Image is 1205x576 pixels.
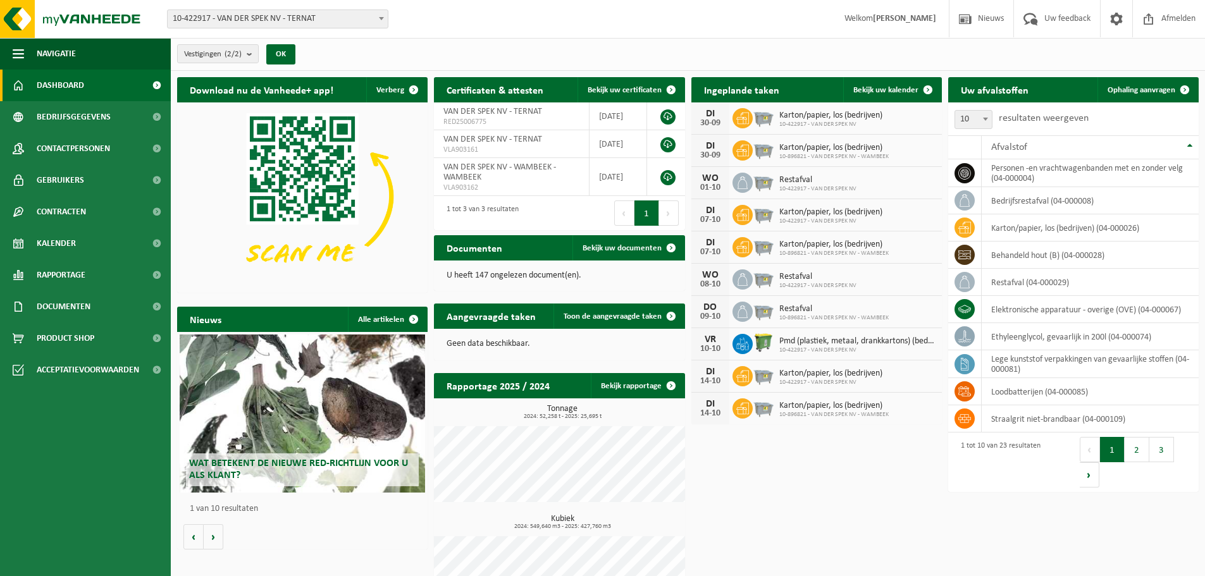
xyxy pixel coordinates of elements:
button: 2 [1125,437,1149,462]
span: Ophaling aanvragen [1108,86,1175,94]
span: Karton/papier, los (bedrijven) [779,143,889,153]
span: Rapportage [37,259,85,291]
img: WB-2500-GAL-GY-01 [753,267,774,289]
h2: Download nu de Vanheede+ app! [177,77,346,102]
img: WB-2500-GAL-GY-01 [753,138,774,160]
span: 10-896821 - VAN DER SPEK NV - WAMBEEK [779,153,889,161]
div: 01-10 [698,183,723,192]
td: loodbatterijen (04-000085) [982,378,1199,405]
img: WB-2500-GAL-GY-01 [753,235,774,257]
div: 14-10 [698,377,723,386]
button: OK [266,44,295,64]
button: Vorige [183,524,204,549]
h2: Ingeplande taken [691,77,792,102]
a: Ophaling aanvragen [1097,77,1197,102]
a: Bekijk uw documenten [572,235,684,260]
p: U heeft 147 ongelezen document(en). [447,271,672,280]
div: 07-10 [698,248,723,257]
div: 07-10 [698,216,723,224]
h2: Documenten [434,235,515,260]
span: Bekijk uw documenten [583,244,662,252]
div: WO [698,270,723,280]
td: elektronische apparatuur - overige (OVE) (04-000067) [982,296,1199,323]
span: VLA903162 [443,183,579,193]
a: Toon de aangevraagde taken [553,303,684,329]
span: 10 [955,111,992,128]
span: Navigatie [37,38,76,70]
button: 1 [1100,437,1125,462]
td: restafval (04-000029) [982,269,1199,296]
a: Bekijk uw certificaten [578,77,684,102]
span: 10-422917 - VAN DER SPEK NV [779,185,856,193]
img: WB-2500-GAL-GY-01 [753,171,774,192]
img: WB-0770-HPE-GN-50 [753,332,774,353]
img: WB-2500-GAL-GY-01 [753,396,774,418]
span: Dashboard [37,70,84,101]
span: 10-422917 - VAN DER SPEK NV - TERNAT [167,9,388,28]
span: 10-422917 - VAN DER SPEK NV [779,379,882,386]
span: Wat betekent de nieuwe RED-richtlijn voor u als klant? [189,458,408,481]
span: Acceptatievoorwaarden [37,354,139,386]
span: RED25006775 [443,117,579,127]
td: behandeld hout (B) (04-000028) [982,242,1199,269]
count: (2/2) [225,50,242,58]
span: Contactpersonen [37,133,110,164]
h3: Tonnage [440,405,684,420]
td: personen -en vrachtwagenbanden met en zonder velg (04-000004) [982,159,1199,187]
div: 30-09 [698,119,723,128]
h2: Certificaten & attesten [434,77,556,102]
span: VAN DER SPEK NV - WAMBEEK - WAMBEEK [443,162,556,182]
div: 08-10 [698,280,723,289]
span: Restafval [779,304,889,314]
span: Pmd (plastiek, metaal, drankkartons) (bedrijven) [779,336,936,346]
div: 1 tot 10 van 23 resultaten [955,436,1041,489]
td: straalgrit niet-brandbaar (04-000109) [982,405,1199,432]
td: karton/papier, los (bedrijven) (04-000026) [982,214,1199,242]
div: VR [698,334,723,345]
span: 2024: 52,258 t - 2025: 25,695 t [440,414,684,420]
span: 10-896821 - VAN DER SPEK NV - WAMBEEK [779,250,889,257]
span: 10-896821 - VAN DER SPEK NV - WAMBEEK [779,314,889,322]
h2: Uw afvalstoffen [948,77,1041,102]
p: 1 van 10 resultaten [190,505,421,513]
div: DI [698,109,723,119]
button: Previous [1080,437,1100,462]
label: resultaten weergeven [999,113,1089,123]
span: VLA903161 [443,145,579,155]
span: Karton/papier, los (bedrijven) [779,369,882,379]
a: Wat betekent de nieuwe RED-richtlijn voor u als klant? [180,334,425,493]
span: 2024: 549,640 m3 - 2025: 427,760 m3 [440,524,684,530]
img: WB-2500-GAL-GY-01 [753,106,774,128]
span: Toon de aangevraagde taken [564,312,662,321]
span: Karton/papier, los (bedrijven) [779,401,889,411]
img: Download de VHEPlus App [177,102,428,290]
button: Vestigingen(2/2) [177,44,259,63]
td: ethyleenglycol, gevaarlijk in 200l (04-000074) [982,323,1199,350]
div: WO [698,173,723,183]
span: VAN DER SPEK NV - TERNAT [443,107,542,116]
span: Contracten [37,196,86,228]
button: Verberg [366,77,426,102]
img: WB-2500-GAL-GY-01 [753,300,774,321]
div: DO [698,302,723,312]
span: 10-896821 - VAN DER SPEK NV - WAMBEEK [779,411,889,419]
div: DI [698,399,723,409]
button: 3 [1149,437,1174,462]
div: DI [698,205,723,216]
td: [DATE] [590,130,647,158]
span: 10 [955,110,992,129]
button: Next [659,200,679,226]
img: WB-2500-GAL-GY-01 [753,203,774,224]
span: Documenten [37,291,90,322]
span: Gebruikers [37,164,84,196]
span: 10-422917 - VAN DER SPEK NV - TERNAT [168,10,388,28]
span: VAN DER SPEK NV - TERNAT [443,135,542,144]
span: Vestigingen [184,45,242,64]
span: Bekijk uw certificaten [588,86,662,94]
span: Restafval [779,272,856,282]
td: [DATE] [590,158,647,196]
h2: Aangevraagde taken [434,303,548,328]
div: DI [698,238,723,248]
p: Geen data beschikbaar. [447,340,672,348]
span: 10-422917 - VAN DER SPEK NV [779,218,882,225]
